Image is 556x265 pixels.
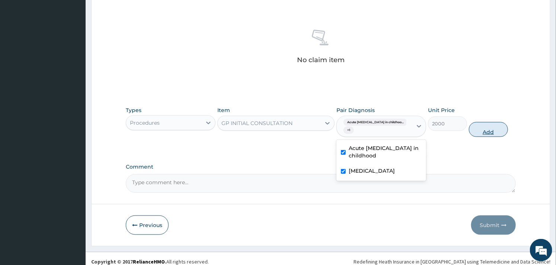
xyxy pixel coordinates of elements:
[14,37,30,56] img: d_794563401_company_1708531726252_794563401
[336,106,375,114] label: Pair Diagnosis
[343,127,354,134] span: + 1
[428,106,455,114] label: Unit Price
[43,83,103,158] span: We're online!
[343,119,408,126] span: Acute [MEDICAL_DATA] in childhoo...
[133,258,165,265] a: RelianceHMO
[471,215,516,235] button: Submit
[469,122,508,137] button: Add
[221,119,293,127] div: GP INITIAL CONSULTATION
[130,119,160,127] div: Procedures
[4,182,142,208] textarea: Type your message and hit 'Enter'
[349,144,422,159] label: Acute [MEDICAL_DATA] in childhood
[39,42,125,51] div: Chat with us now
[122,4,140,22] div: Minimize live chat window
[126,107,141,114] label: Types
[217,106,230,114] label: Item
[91,258,166,265] strong: Copyright © 2017 .
[126,215,169,235] button: Previous
[126,164,515,170] label: Comment
[297,56,345,64] p: No claim item
[349,167,395,175] label: [MEDICAL_DATA]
